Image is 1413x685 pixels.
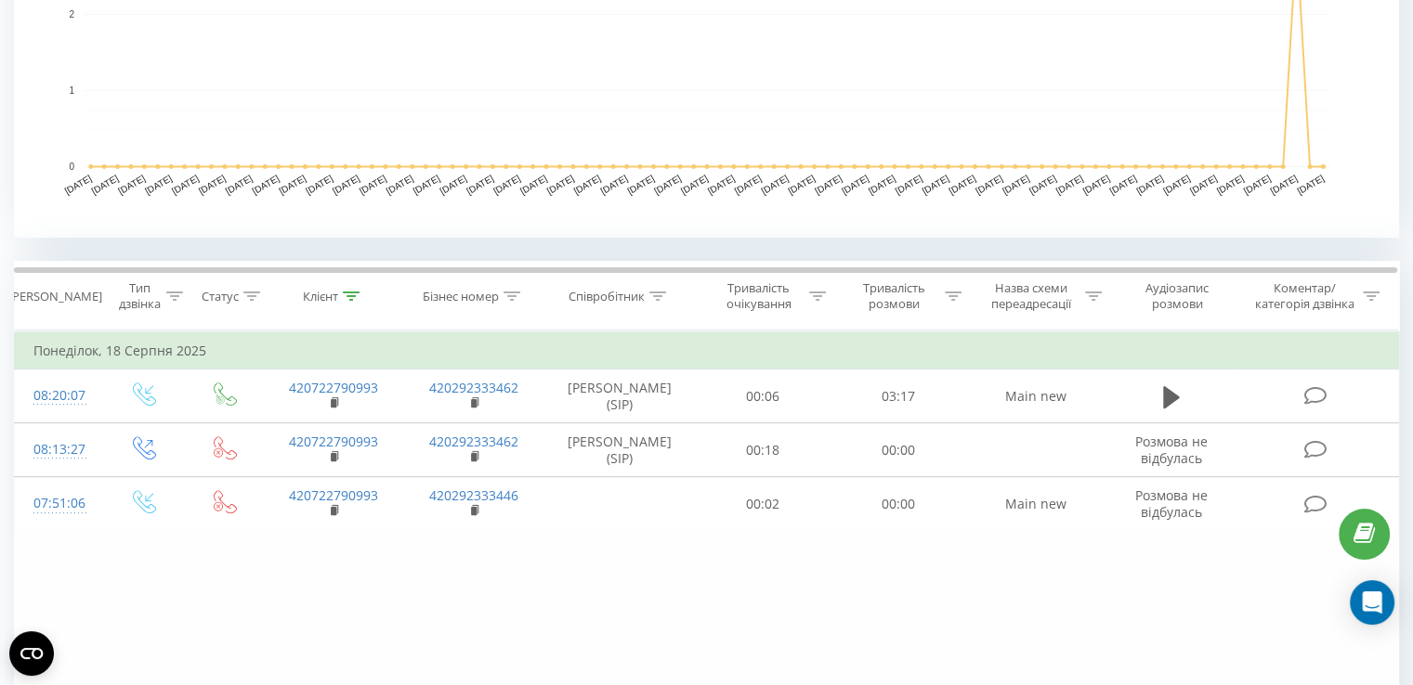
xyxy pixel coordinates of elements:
[277,173,307,196] text: [DATE]
[429,486,518,504] a: 420292333446
[831,477,965,531] td: 00:00
[696,369,831,423] td: 00:06
[358,173,388,196] text: [DATE]
[117,280,161,312] div: Тип дзвінка
[33,432,83,468] div: 08:13:27
[706,173,737,196] text: [DATE]
[464,173,495,196] text: [DATE]
[696,477,831,531] td: 00:02
[1188,173,1219,196] text: [DATE]
[1054,173,1085,196] text: [DATE]
[831,369,965,423] td: 03:17
[33,378,83,414] div: 08:20:07
[759,173,790,196] text: [DATE]
[983,280,1080,312] div: Назва схеми переадресації
[385,173,415,196] text: [DATE]
[572,173,603,196] text: [DATE]
[197,173,228,196] text: [DATE]
[251,173,281,196] text: [DATE]
[1268,173,1299,196] text: [DATE]
[15,332,1399,369] td: Понеділок, 18 Серпня 2025
[652,173,683,196] text: [DATE]
[429,379,518,396] a: 420292333462
[170,173,201,196] text: [DATE]
[1123,280,1232,312] div: Аудіозапис розмови
[679,173,710,196] text: [DATE]
[1350,580,1394,625] div: Open Intercom Messenger
[304,173,334,196] text: [DATE]
[1001,173,1031,196] text: [DATE]
[116,173,147,196] text: [DATE]
[423,289,499,304] div: Бізнес номер
[289,433,378,450] a: 420722790993
[143,173,174,196] text: [DATE]
[733,173,764,196] text: [DATE]
[429,433,518,450] a: 420292333462
[63,173,94,196] text: [DATE]
[438,173,468,196] text: [DATE]
[289,379,378,396] a: 420722790993
[894,173,924,196] text: [DATE]
[518,173,549,196] text: [DATE]
[840,173,870,196] text: [DATE]
[1081,173,1112,196] text: [DATE]
[813,173,844,196] text: [DATE]
[544,423,696,477] td: [PERSON_NAME] (SIP)
[867,173,897,196] text: [DATE]
[1249,280,1358,312] div: Коментар/категорія дзвінка
[786,173,817,196] text: [DATE]
[921,173,951,196] text: [DATE]
[90,173,121,196] text: [DATE]
[545,173,576,196] text: [DATE]
[1134,173,1165,196] text: [DATE]
[1135,486,1208,521] span: Розмова не відбулась
[1107,173,1138,196] text: [DATE]
[33,485,83,522] div: 07:51:06
[412,173,442,196] text: [DATE]
[831,423,965,477] td: 00:00
[847,280,940,312] div: Тривалість розмови
[965,369,1106,423] td: Main new
[965,477,1106,531] td: Main new
[544,369,696,423] td: [PERSON_NAME] (SIP)
[69,85,74,96] text: 1
[9,631,54,676] button: Open CMP widget
[1027,173,1058,196] text: [DATE]
[491,173,522,196] text: [DATE]
[303,289,338,304] div: Клієнт
[202,289,239,304] div: Статус
[331,173,361,196] text: [DATE]
[8,289,102,304] div: [PERSON_NAME]
[69,162,74,172] text: 0
[598,173,629,196] text: [DATE]
[1161,173,1192,196] text: [DATE]
[1242,173,1273,196] text: [DATE]
[224,173,255,196] text: [DATE]
[713,280,805,312] div: Тривалість очікування
[69,9,74,19] text: 2
[1295,173,1326,196] text: [DATE]
[696,423,831,477] td: 00:18
[974,173,1004,196] text: [DATE]
[289,486,378,504] a: 420722790993
[569,289,645,304] div: Співробітник
[1215,173,1246,196] text: [DATE]
[625,173,656,196] text: [DATE]
[1135,433,1208,467] span: Розмова не відбулась
[947,173,977,196] text: [DATE]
